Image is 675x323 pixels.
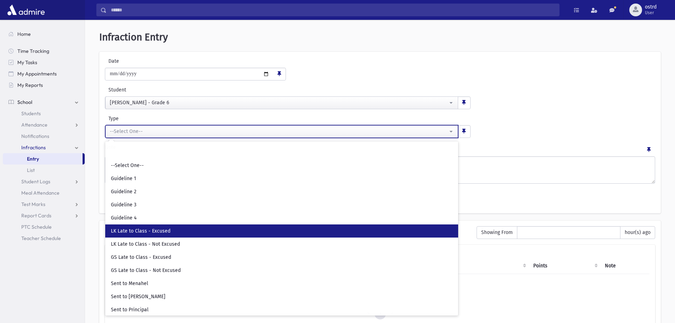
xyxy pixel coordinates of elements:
input: Search [108,146,455,157]
a: Infractions [3,142,85,153]
span: My Reports [17,82,43,88]
a: Home [3,28,85,40]
img: AdmirePro [6,3,46,17]
span: Teacher Schedule [21,235,61,241]
span: Attendance [21,122,47,128]
span: Infraction Entry [99,31,168,43]
a: Teacher Schedule [3,233,85,244]
span: Infractions [21,144,46,151]
span: GS Late to Class - Excused [111,254,171,261]
label: Student [105,86,349,94]
a: List [3,165,85,176]
th: Note [601,258,649,274]
span: hour(s) ago [620,226,655,239]
span: LK Late to Class - Excused [111,228,170,235]
span: Notifications [21,133,49,139]
a: Entry [3,153,83,165]
span: List [27,167,35,173]
button: --Select One-- [105,125,458,138]
span: Students [21,110,41,117]
label: Date [105,57,165,65]
span: Meal Attendance [21,190,60,196]
span: Guideline 3 [111,201,136,208]
span: Student Logs [21,178,50,185]
a: My Appointments [3,68,85,79]
button: Garber, Yonasan Dovid - Grade 6 [105,96,458,109]
span: Showing From [477,226,517,239]
span: User [645,10,657,16]
span: PTC Schedule [21,224,52,230]
label: Type [105,115,288,122]
span: My Tasks [17,59,37,66]
span: GS Late to Class - Not Excused [111,267,181,274]
span: Sent to Principal [111,306,148,313]
input: Search [107,4,559,16]
span: Home [17,31,31,37]
a: Students [3,108,85,119]
th: Points: activate to sort column ascending [529,258,601,274]
span: LK Late to Class - Not Excused [111,241,180,248]
span: Entry [27,156,39,162]
span: Guideline 2 [111,188,136,195]
span: Sent to Menahel [111,280,148,287]
a: My Tasks [3,57,85,68]
span: ostrd [645,4,657,10]
a: Test Marks [3,199,85,210]
h6: Recently Entered [105,226,469,233]
span: Test Marks [21,201,45,207]
a: Student Logs [3,176,85,187]
span: Guideline 1 [111,175,136,182]
a: Meal Attendance [3,187,85,199]
span: Report Cards [21,212,51,219]
a: Report Cards [3,210,85,221]
a: Attendance [3,119,85,130]
div: [PERSON_NAME] - Grade 6 [110,99,448,106]
span: --Select One-- [111,162,144,169]
span: Time Tracking [17,48,49,54]
span: Sent to [PERSON_NAME] [111,293,165,300]
a: Notifications [3,130,85,142]
span: Guideline 4 [111,215,136,222]
a: PTC Schedule [3,221,85,233]
a: School [3,96,85,108]
div: --Select One-- [110,128,448,135]
span: School [17,99,32,105]
span: My Appointments [17,71,57,77]
label: Note [105,144,116,154]
a: Time Tracking [3,45,85,57]
a: My Reports [3,79,85,91]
